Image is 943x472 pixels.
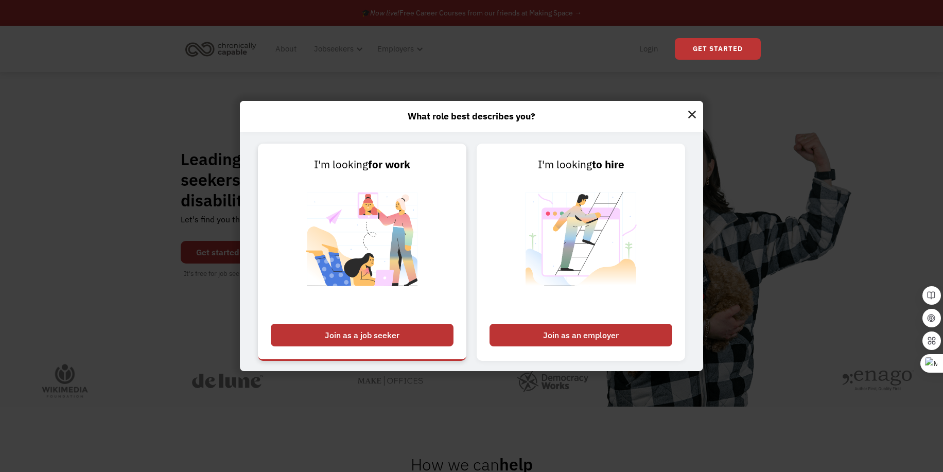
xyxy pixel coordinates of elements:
div: Employers [377,43,414,55]
img: Chronically Capable logo [182,38,259,60]
strong: to hire [592,158,624,171]
div: Employers [371,32,426,65]
div: Jobseekers [308,32,366,65]
div: Join as a job seeker [271,324,453,346]
strong: for work [368,158,410,171]
a: I'm lookingto hireJoin as an employer [477,144,685,361]
strong: What role best describes you? [408,110,535,122]
a: About [269,32,303,65]
div: Jobseekers [314,43,354,55]
a: Login [633,32,665,65]
div: I'm looking [490,156,672,173]
a: home [182,38,264,60]
div: Join as an employer [490,324,672,346]
img: Chronically Capable Personalized Job Matching [298,173,426,319]
div: I'm looking [271,156,453,173]
a: I'm lookingfor workJoin as a job seeker [258,144,466,361]
a: Get Started [675,38,761,60]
